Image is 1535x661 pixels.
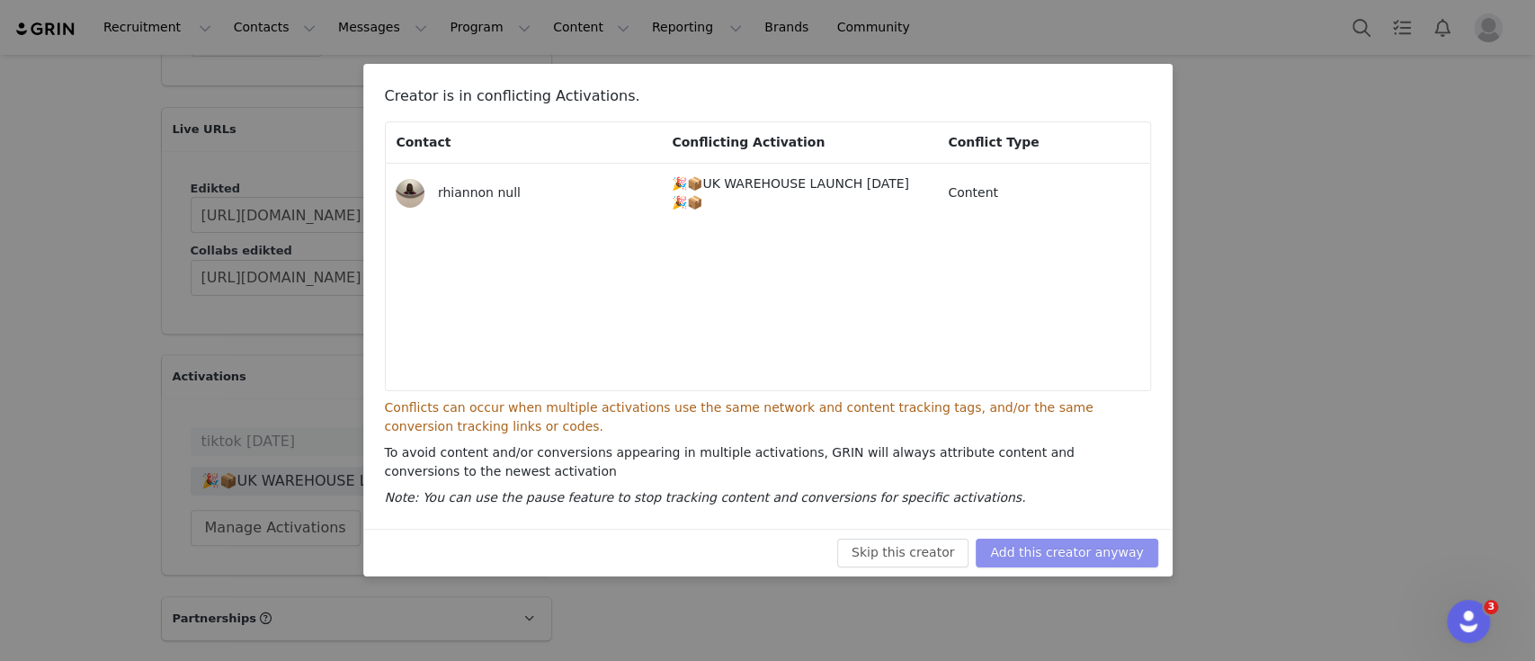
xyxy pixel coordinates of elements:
[948,135,1039,149] span: Conflict Type
[385,85,1151,114] h3: Creator is in conflicting Activations.
[1484,600,1498,614] span: 3
[837,539,968,567] button: Skip this creator
[385,488,1151,507] p: Note: You can use the pause feature to stop tracking content and conversions for specific activat...
[438,185,521,200] span: rhiannon null
[1447,600,1490,643] iframe: Intercom live chat
[976,539,1157,567] button: Add this creator anyway
[672,135,825,149] span: Conflicting Activation
[396,179,424,208] img: cc7e87d5-93da-405c-9e9c-7c5a284a8314.jpg
[385,398,1151,436] p: Conflicts can occur when multiple activations use the same network and content tracking tags, and...
[385,443,1151,481] p: To avoid content and/or conversions appearing in multiple activations, GRIN will always attribute...
[396,135,451,149] span: Contact
[948,183,1136,202] p: Content
[14,14,738,34] body: Rich Text Area. Press ALT-0 for help.
[672,174,923,212] p: 🎉📦UK WAREHOUSE LAUNCH [DATE]🎉📦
